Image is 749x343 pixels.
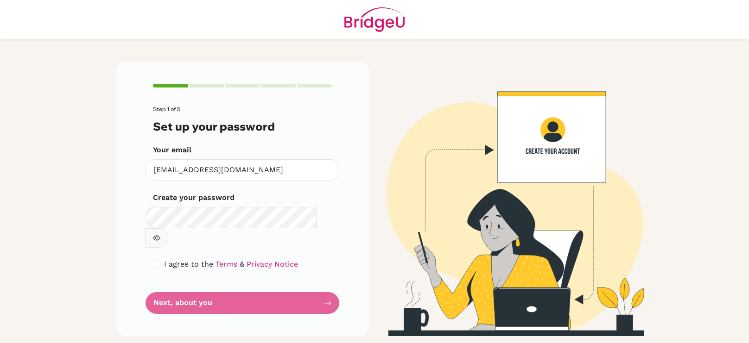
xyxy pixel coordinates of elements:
h3: Set up your password [153,120,332,133]
span: & [240,260,244,268]
a: Terms [216,260,237,268]
span: I agree to the [164,260,213,268]
a: Privacy Notice [247,260,298,268]
input: Insert your email* [146,159,339,181]
label: Your email [153,144,191,156]
span: Step 1 of 5 [153,106,180,112]
label: Create your password [153,192,235,203]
